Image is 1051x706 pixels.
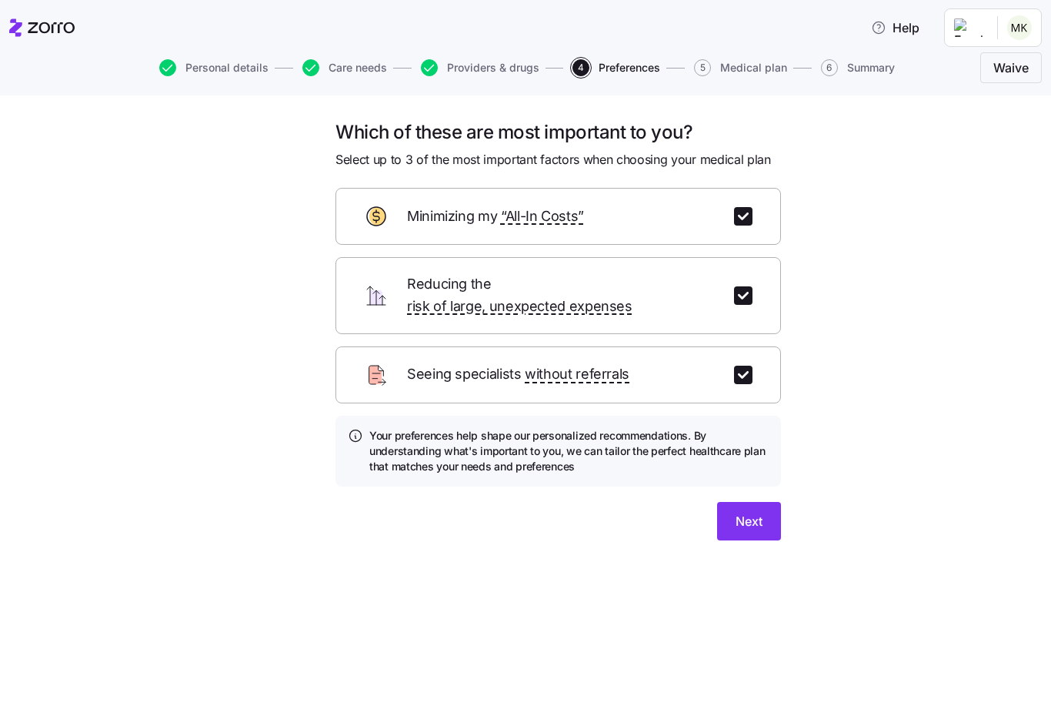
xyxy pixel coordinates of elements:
button: Help [859,12,932,43]
a: 4Preferences [569,59,660,76]
button: Care needs [302,59,387,76]
span: “All-In Costs” [501,206,584,228]
span: Minimizing my [407,206,584,228]
span: Personal details [185,62,269,73]
span: Medical plan [720,62,787,73]
span: Help [871,18,919,37]
button: 5Medical plan [694,59,787,76]
h4: Your preferences help shape our personalized recommendations. By understanding what's important t... [369,428,769,475]
a: Providers & drugs [418,59,539,76]
span: Preferences [599,62,660,73]
span: 6 [821,59,838,76]
span: Providers & drugs [447,62,539,73]
button: Next [717,502,781,540]
span: 4 [572,59,589,76]
img: 366b64d81f7fdb8f470778c09a22af1e [1007,15,1032,40]
span: Summary [847,62,895,73]
button: 4Preferences [572,59,660,76]
span: risk of large, unexpected expenses [407,296,632,318]
span: Select up to 3 of the most important factors when choosing your medical plan [335,150,771,169]
span: Next [736,512,762,530]
a: Personal details [156,59,269,76]
button: 6Summary [821,59,895,76]
button: Personal details [159,59,269,76]
span: Care needs [329,62,387,73]
button: Waive [980,52,1042,83]
span: without referrals [525,363,629,386]
img: Employer logo [954,18,985,37]
span: 5 [694,59,711,76]
span: Seeing specialists [407,363,629,386]
span: Waive [993,59,1029,77]
a: Care needs [299,59,387,76]
span: Reducing the [407,273,716,318]
button: Providers & drugs [421,59,539,76]
h1: Which of these are most important to you? [335,120,781,144]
